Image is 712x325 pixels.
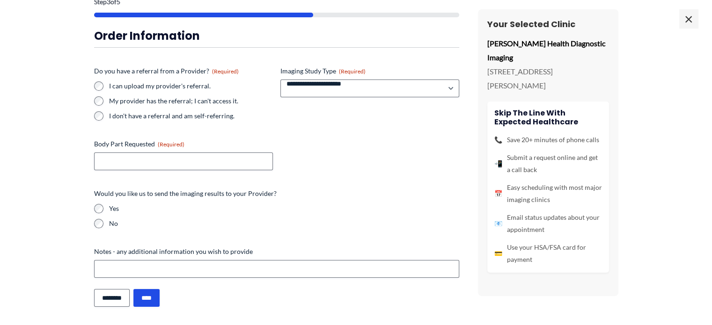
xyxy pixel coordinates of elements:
span: (Required) [339,68,366,75]
p: [STREET_ADDRESS][PERSON_NAME] [487,65,609,92]
h3: Your Selected Clinic [487,19,609,29]
span: (Required) [212,68,239,75]
span: 📧 [494,217,502,230]
span: × [679,9,698,28]
li: Easy scheduling with most major imaging clinics [494,181,602,206]
label: Yes [109,204,459,213]
span: 📅 [494,188,502,200]
p: [PERSON_NAME] Health Diagnostic Imaging [487,36,609,64]
label: My provider has the referral; I can't access it. [109,96,273,106]
label: I don't have a referral and am self-referring. [109,111,273,121]
legend: Do you have a referral from a Provider? [94,66,239,76]
span: 💳 [494,247,502,260]
li: Save 20+ minutes of phone calls [494,134,602,146]
label: Notes - any additional information you wish to provide [94,247,459,256]
label: No [109,219,459,228]
li: Submit a request online and get a call back [494,152,602,176]
label: Body Part Requested [94,139,273,149]
li: Email status updates about your appointment [494,211,602,236]
span: 📞 [494,134,502,146]
legend: Would you like us to send the imaging results to your Provider? [94,189,277,198]
label: I can upload my provider's referral. [109,81,273,91]
span: (Required) [158,141,184,148]
h3: Order Information [94,29,459,43]
label: Imaging Study Type [280,66,459,76]
h4: Skip the line with Expected Healthcare [494,108,602,126]
li: Use your HSA/FSA card for payment [494,241,602,266]
span: 📲 [494,158,502,170]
